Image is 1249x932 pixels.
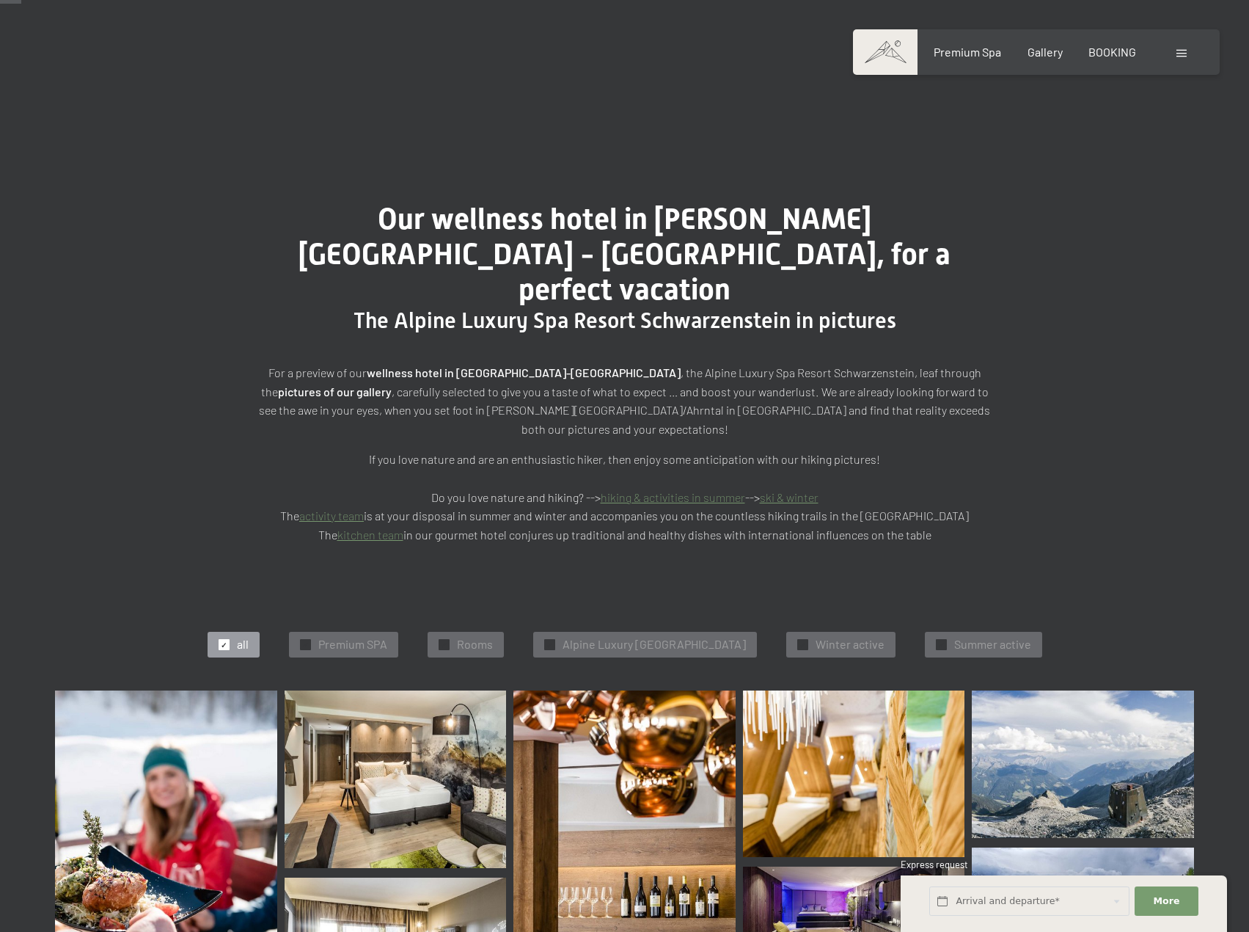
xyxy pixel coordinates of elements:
[278,385,392,398] strong: pictures of our gallery
[221,640,227,650] span: ✓
[354,307,896,333] span: The Alpine Luxury Spa Resort Schwarzenstein in pictures
[299,509,364,523] a: activity team
[457,636,493,652] span: Rooms
[258,363,992,438] p: For a preview of our , the Alpine Luxury Spa Resort Schwarzenstein, leaf through the , carefully ...
[563,636,746,652] span: Alpine Luxury [GEOGRAPHIC_DATA]
[760,490,818,504] a: ski & winter
[816,636,884,652] span: Winter active
[258,450,992,544] p: If you love nature and are an enthusiastic hiker, then enjoy some anticipation with our hiking pi...
[237,636,249,652] span: all
[302,640,308,650] span: ✓
[601,490,745,504] a: hiking & activities in summer
[337,528,403,542] a: kitchen team
[1028,45,1063,59] a: Gallery
[546,640,552,650] span: ✓
[318,636,387,652] span: Premium SPA
[954,636,1031,652] span: Summer active
[1088,45,1136,59] a: BOOKING
[934,45,1001,59] a: Premium Spa
[972,691,1194,839] img: Gallery – our hotel in Valle Aurina, in Italy
[1135,887,1198,917] button: More
[367,365,681,379] strong: wellness hotel in [GEOGRAPHIC_DATA]-[GEOGRAPHIC_DATA]
[938,640,944,650] span: ✓
[901,859,968,870] span: Express request
[1154,895,1180,908] span: More
[298,202,951,307] span: Our wellness hotel in [PERSON_NAME][GEOGRAPHIC_DATA] - [GEOGRAPHIC_DATA], for a perfect vacation
[441,640,447,650] span: ✓
[799,640,805,650] span: ✓
[743,691,965,857] img: Gallery – our hotel in Valle Aurina, in Italy
[285,691,507,868] img: Gallery – our hotel in Valle Aurina, in Italy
